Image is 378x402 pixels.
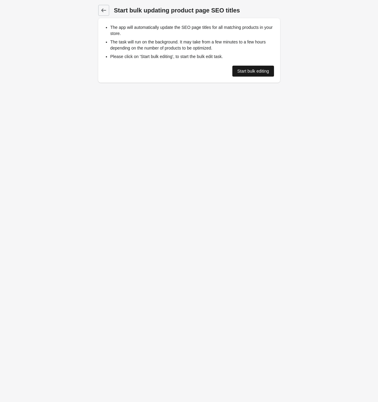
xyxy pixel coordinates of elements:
h1: Start bulk updating product page SEO titles [114,6,280,15]
div: Start bulk editing [237,69,269,74]
li: The task will run on the background. It may take from a few minutes to a few hours depending on t... [110,39,274,51]
a: Start bulk editing [232,66,274,77]
li: The app will automatically update the SEO page titles for all matching products in your store. [110,24,274,36]
li: Please click on 'Start bulk editing', to start the bulk edit task. [110,53,274,60]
